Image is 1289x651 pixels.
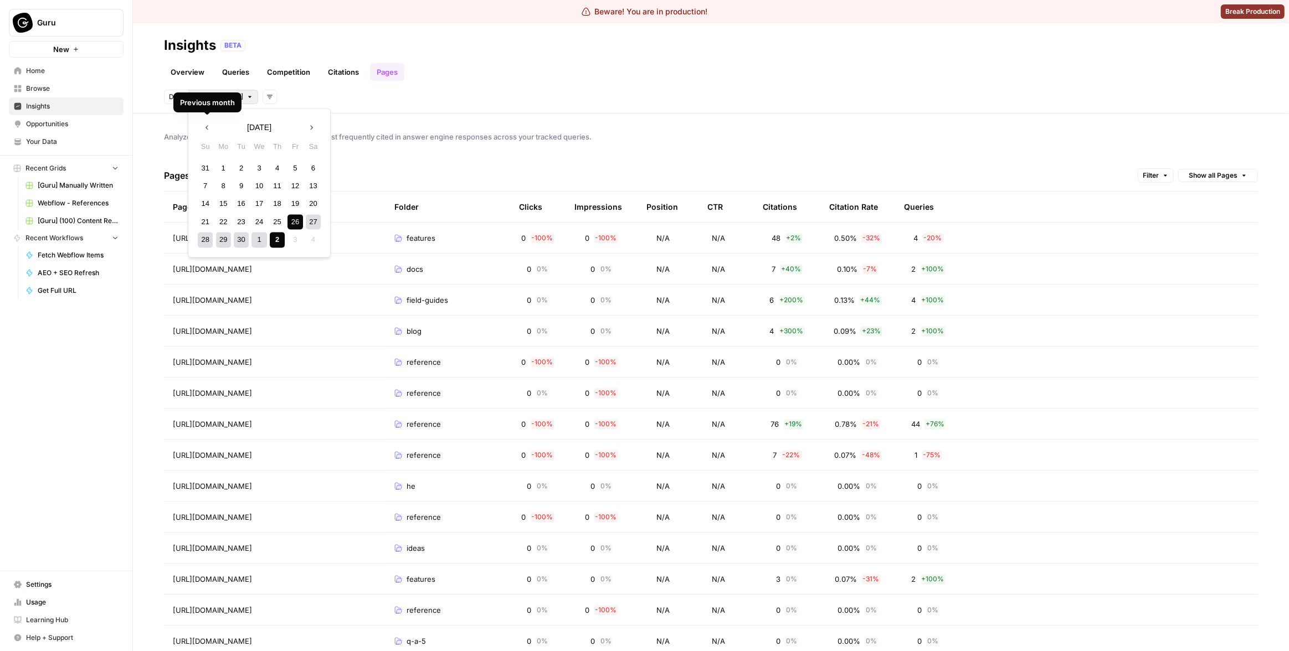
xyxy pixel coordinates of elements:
span: 0 % [536,481,549,491]
span: [Guru] Manually Written [38,180,119,190]
span: 0.00% [838,542,860,554]
div: Previous month [180,97,235,108]
span: 0 % [536,388,549,398]
span: 0 % [785,388,798,398]
div: Choose Monday, September 1st, 2025 [216,161,231,175]
a: Browse [9,80,124,97]
span: 0 % [865,357,878,367]
span: N/A [656,480,670,492]
span: [URL][DOMAIN_NAME] [173,573,252,585]
span: [DATE] - [DATE] [193,92,243,102]
a: Home [9,62,124,80]
span: q-a-5 [407,635,426,647]
span: AEO + SEO Refresh [38,268,119,278]
div: Su [198,139,213,154]
span: features [407,573,435,585]
span: - 100 % [594,450,618,460]
a: Settings [9,576,124,593]
span: - 100 % [531,450,554,460]
span: [URL][DOMAIN_NAME] [173,449,252,461]
span: docs [407,263,423,275]
a: Your Data [9,133,124,151]
span: 4 [912,294,916,306]
span: Usage [26,597,119,607]
span: - 48 % [861,450,881,460]
div: Choose Monday, September 8th, 2025 [216,178,231,193]
div: Choose Wednesday, September 3rd, 2025 [252,161,267,175]
span: - 100 % [531,233,554,243]
span: Learning Hub [26,615,119,625]
span: [URL][DOMAIN_NAME] [173,263,252,275]
div: Choose Sunday, August 31st, 2025 [198,161,213,175]
span: 0 [917,480,922,492]
div: [DATE] - [DATE] [188,108,331,257]
span: N/A [656,512,670,523]
span: Recent Workflows [25,233,83,243]
span: 0.07% [835,573,857,585]
span: + 44 % [859,295,881,305]
span: N/A [712,325,725,337]
span: 0 % [865,388,878,398]
button: Show all Pages [1178,169,1258,182]
div: Choose Tuesday, September 2nd, 2025 [234,161,249,175]
span: - 100 % [594,419,618,429]
div: Impressions [574,192,622,222]
span: field-guides [407,294,448,306]
div: Choose Thursday, September 4th, 2025 [270,161,285,175]
span: - 100 % [594,233,618,243]
span: 0 % [865,605,878,615]
span: 0.00% [838,512,860,523]
span: - 100 % [594,357,618,367]
span: + 2 % [785,233,803,243]
h4: Pages [164,160,190,191]
span: Date [169,92,184,102]
span: 0 % [599,326,613,336]
span: N/A [656,573,670,585]
span: N/A [712,480,725,492]
span: 0 [776,480,780,492]
span: Browse [26,84,119,94]
span: Filter [1143,170,1159,180]
span: Recent Grids [25,163,66,173]
span: reference [407,449,441,461]
span: - 7 % [862,264,879,274]
span: N/A [656,294,670,306]
div: month 2025-09 [196,159,322,249]
span: 0 % [599,295,613,305]
img: Guru Logo [13,13,33,33]
span: + 100 % [921,574,946,584]
div: Sa [306,139,321,154]
div: Queries [904,192,934,222]
div: CTR [707,192,723,222]
div: Choose Sunday, September 28th, 2025 [198,232,213,247]
span: N/A [656,232,670,244]
span: 0 [522,418,526,430]
span: 0.07% [834,449,856,461]
span: [URL][DOMAIN_NAME] [173,418,252,430]
span: 0 [590,294,595,306]
span: + 76 % [925,419,946,429]
div: Choose Saturday, September 6th, 2025 [306,161,321,175]
span: - 31 % [862,574,881,584]
span: 0 [527,325,531,337]
span: 0 [527,387,531,399]
span: 6 [770,294,774,306]
span: N/A [656,635,670,647]
div: Choose Saturday, September 27th, 2025 [306,214,321,229]
div: Choose Monday, September 15th, 2025 [216,197,231,211]
span: 0 % [926,481,939,491]
span: 0 [917,356,922,368]
div: Choose Saturday, September 20th, 2025 [306,197,321,211]
span: New [53,44,69,55]
span: 0.00% [838,604,860,616]
span: Insights [26,101,119,111]
span: 0 [527,263,531,275]
span: 0 [776,604,780,616]
span: 0 % [536,574,549,584]
span: 0.13% [834,294,855,306]
span: 1 [915,449,918,461]
span: 7 [772,263,776,275]
span: Show all Pages [1189,170,1237,180]
div: Choose Friday, September 5th, 2025 [287,161,302,175]
span: 0.00% [838,387,860,399]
